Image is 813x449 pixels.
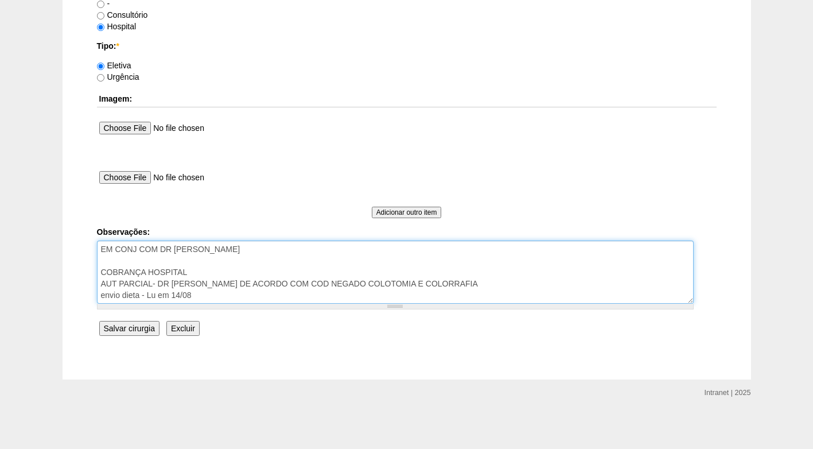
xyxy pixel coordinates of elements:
label: Consultório [97,10,148,20]
input: Excluir [166,321,200,336]
label: Urgência [97,72,139,82]
label: Observações: [97,226,717,238]
label: Tipo: [97,40,717,52]
input: - [97,1,104,8]
label: Eletiva [97,61,131,70]
label: Hospital [97,22,137,31]
th: Imagem: [97,91,717,107]
input: Eletiva [97,63,104,70]
input: Consultório [97,12,104,20]
input: Urgência [97,74,104,82]
textarea: EM CONJ COM DR [PERSON_NAME] COBRANÇA HOSPITAL AUT PARCIAL- DR [PERSON_NAME] DE ACORDO COM COD NE... [97,241,694,304]
input: Hospital [97,24,104,31]
div: Intranet | 2025 [705,387,751,398]
span: Este campo é obrigatório. [116,41,119,51]
input: Adicionar outro item [372,207,442,218]
input: Salvar cirurgia [99,321,160,336]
